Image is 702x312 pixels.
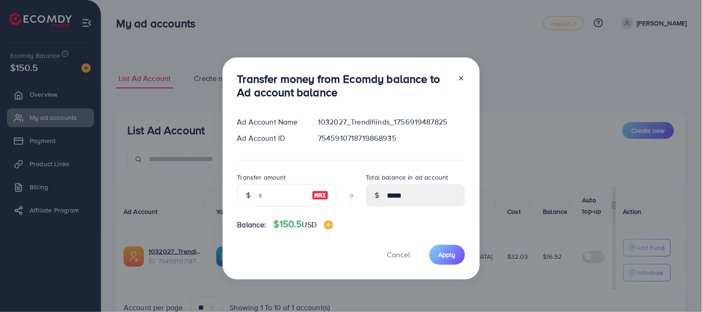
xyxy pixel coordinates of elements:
label: Transfer amount [237,173,286,182]
h4: $150.5 [274,218,333,230]
iframe: Chat [663,270,695,305]
span: Balance: [237,219,267,230]
img: image [324,220,333,230]
span: Cancel [387,250,410,260]
div: Ad Account Name [230,117,311,127]
h3: Transfer money from Ecomdy balance to Ad account balance [237,72,450,99]
span: USD [302,219,317,230]
div: Ad Account ID [230,133,311,144]
span: Apply [439,250,456,259]
div: 1032027_Trendifiinds_1756919487825 [311,117,472,127]
img: image [312,190,329,201]
button: Apply [429,245,465,265]
button: Cancel [376,245,422,265]
div: 7545910718719868935 [311,133,472,144]
label: Total balance in ad account [366,173,448,182]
